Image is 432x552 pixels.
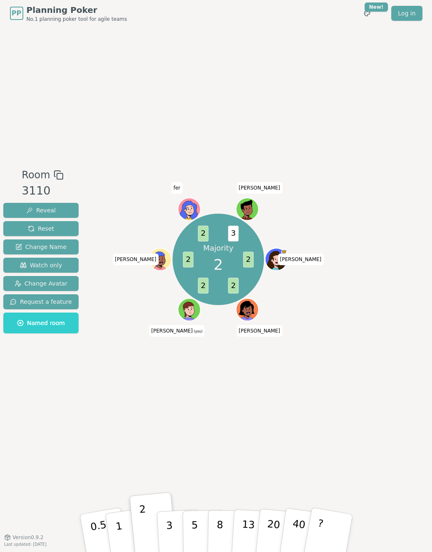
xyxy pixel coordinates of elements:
span: Watch only [20,261,62,269]
span: Click to change your name [171,182,183,194]
span: 2 [198,226,208,241]
span: Reveal [26,206,56,214]
span: Room [22,168,50,182]
span: 2 [213,254,223,276]
span: 3 [228,226,238,241]
span: Planning Poker [27,4,127,16]
button: Change Name [3,239,79,254]
span: Click to change your name [149,325,205,337]
span: 2 [198,278,208,293]
span: Click to change your name [237,182,282,194]
span: Named room [17,319,65,327]
span: Change Name [15,243,67,251]
button: Click to change your avatar [179,299,200,320]
button: Version0.9.2 [4,534,44,541]
div: 3110 [22,182,63,200]
button: Change Avatar [3,276,79,291]
button: Reveal [3,203,79,218]
span: Click to change your name [237,325,282,337]
span: diana is the host [281,249,286,254]
span: PP [12,8,21,18]
span: Reset [28,224,54,233]
span: Request a feature [10,298,72,306]
span: 2 [183,251,193,267]
button: Named room [3,313,79,333]
span: No.1 planning poker tool for agile teams [27,16,127,22]
p: 2 [138,503,149,549]
a: PPPlanning PokerNo.1 planning poker tool for agile teams [10,4,127,22]
div: New! [365,2,388,12]
p: Majority [203,243,233,254]
button: Reset [3,221,79,236]
button: New! [360,6,375,21]
span: 2 [228,278,238,293]
span: (you) [193,330,203,333]
span: Last updated: [DATE] [4,542,47,547]
span: Change Avatar [15,279,68,288]
span: Click to change your name [278,254,323,265]
span: 2 [243,251,253,267]
a: Log in [391,6,422,21]
span: Version 0.9.2 [12,534,44,541]
button: Request a feature [3,294,79,309]
button: Watch only [3,258,79,273]
span: Click to change your name [113,254,158,265]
